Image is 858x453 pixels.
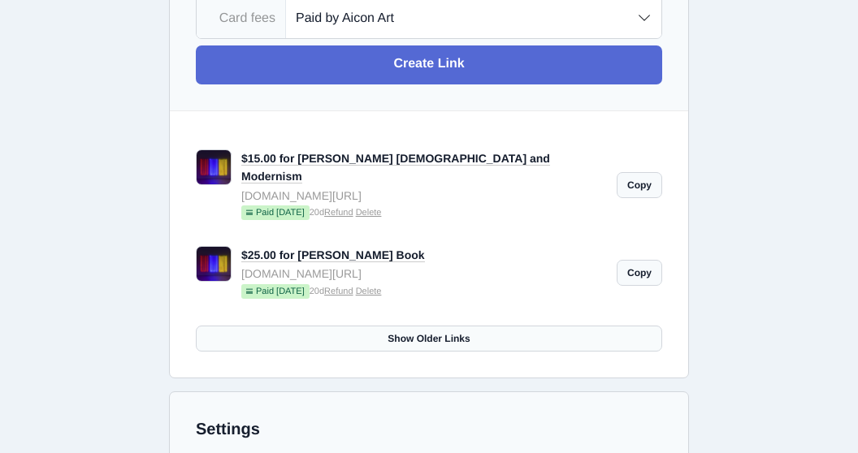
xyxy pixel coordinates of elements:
[241,284,607,300] small: 20d
[241,284,310,299] span: Paid [DATE]
[521,364,632,403] a: Bank transfer
[297,261,632,304] p: [PERSON_NAME][DEMOGRAPHIC_DATA] and Modernism
[355,97,574,188] img: images%2Flogos%2FTYOyB6sLl5fUmEpzRAw02zntGkB2-logo.jpg
[241,248,425,262] a: $25.00 for [PERSON_NAME] Book
[297,308,632,327] p: $15.00
[241,205,310,220] span: Paid [DATE]
[324,208,353,218] a: Refund
[241,187,607,205] div: [DOMAIN_NAME][URL]
[196,326,662,352] a: Show Older Links
[241,265,607,283] div: [DOMAIN_NAME][URL]
[409,364,520,403] a: Google Pay
[324,287,353,296] a: Refund
[617,260,662,286] a: Copy
[241,152,550,183] a: $15.00 for [PERSON_NAME] [DEMOGRAPHIC_DATA] and Modernism
[617,172,662,198] a: Copy
[356,287,382,296] a: Delete
[196,418,662,441] h2: Settings
[196,45,662,84] a: Create Link
[356,208,382,218] a: Delete
[241,205,607,222] small: 20d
